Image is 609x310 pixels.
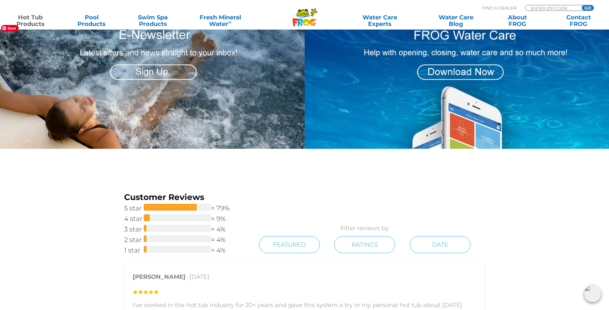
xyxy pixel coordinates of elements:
[228,19,231,25] sup: ∞
[124,245,245,255] a: 1 star= 4%
[493,14,541,27] a: AboutFROG
[582,5,594,11] input: GO
[133,272,477,285] p: - [DATE]
[124,191,245,203] h3: Customer Reviews
[555,14,602,27] a: ContactFROG
[124,234,245,245] a: 2 star= 4%
[530,5,575,11] input: Zip Code Form
[334,236,395,253] a: Ratings
[482,5,516,11] p: Find A Dealer
[124,224,245,234] a: 3 star= 4%
[124,224,144,234] span: 3 star
[259,236,320,253] a: Featured
[124,203,245,213] a: 5 star= 79%
[7,14,54,27] a: Hot TubProducts
[124,213,144,224] span: 4 star
[124,234,144,245] span: 2 star
[1,25,19,32] span: Save
[129,14,177,27] a: Swim SpaProducts
[133,273,185,280] strong: [PERSON_NAME]
[124,245,144,255] span: 1 star
[341,14,419,27] a: Water CareExperts
[244,224,485,233] p: Filter reviews by
[124,203,144,213] span: 5 star
[124,213,245,224] a: 4 star= 9%
[410,236,470,253] a: Date
[68,14,116,27] a: PoolProducts
[432,14,480,27] a: Water CareBlog
[190,14,250,27] a: Fresh MineralWater∞
[584,285,601,302] img: openIcon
